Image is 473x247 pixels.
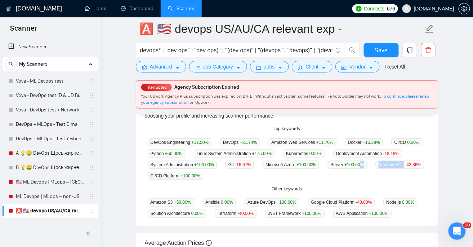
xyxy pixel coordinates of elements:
[256,65,261,70] span: folder
[140,46,333,55] input: Search Freelance Jobs...
[148,172,203,180] span: CI/CD Platform
[195,162,214,167] span: +100.00 %
[140,20,424,38] input: Scanner name...
[404,6,409,11] span: user
[308,199,375,207] span: Google Cloud Platform
[345,43,360,57] button: search
[77,12,92,26] img: Profile image for Nazar
[403,43,417,57] button: copy
[19,57,48,71] span: My Scanners
[306,63,319,71] span: Client
[16,204,84,218] a: 🅰️ 🇺🇸 devops US/AU/CA relevant exp -
[321,65,326,70] span: caret-down
[148,210,206,218] span: Solution Architecture
[85,5,106,12] a: homeHome
[16,146,84,160] a: A 💡🤑 DevOps Щось жирненьке -
[215,210,256,218] span: Terraform
[459,3,470,14] button: setting
[369,211,388,216] span: +100.00 %
[89,93,94,98] span: holder
[236,65,241,70] span: caret-down
[136,61,186,72] button: settingAdvancedcaret-down
[67,199,77,204] span: Чат
[345,47,359,53] span: search
[89,78,94,84] span: holder
[7,97,137,135] div: Недавние сообщенияProfile image for DimaYes, sure. If needed, we'll proceed with it per your requ...
[392,138,423,146] span: CI/CD
[181,173,200,178] span: +100.00 %
[364,5,385,13] span: Connects:
[15,169,66,176] span: Поиск по статьям
[449,222,466,240] iframe: Intercom live chat
[16,103,84,117] a: Vova - DevOps test + Network & System Administrator (D & UD Budget)
[278,65,283,70] span: caret-down
[168,5,195,12] a: searchScanner
[124,12,137,25] div: Закрыть
[363,140,380,145] span: +15.38 %
[252,151,272,156] span: +175.00 %
[375,46,388,55] span: Save
[296,162,316,167] span: +100.00 %
[165,151,182,156] span: +50.00 %
[148,150,185,158] span: Python
[5,62,16,67] span: search
[150,63,172,71] span: Advanced
[89,165,94,171] span: holder
[220,138,260,146] span: DevOps
[269,138,336,146] span: Amazon Web Services
[16,175,84,189] a: 🇺🇸 ML Devops | MLops – [GEOGRAPHIC_DATA]/CA/AU - test: bid in range 90%
[309,151,322,156] span: 0.00 %
[235,162,251,167] span: -16.67 %
[333,150,402,158] span: Deployment Automation
[267,186,306,193] span: Other keywords
[238,211,254,216] span: -40.00 %
[402,200,415,205] span: 0.00 %
[144,85,169,90] span: Interrupted
[336,48,340,53] span: info-circle
[91,12,105,26] img: Profile image for Dima
[333,210,392,218] span: AWS Application
[10,165,134,180] button: Поиск по статьям
[89,150,94,156] span: holder
[250,61,289,72] button: folderJobscaret-down
[425,24,434,34] span: edit
[141,94,430,105] span: Your Upwork Agency Plus subscription was expired on [DATE] . Without an active plan, some feature...
[7,138,137,158] div: Задать вопрос
[148,161,217,169] span: System Administration
[12,199,36,204] span: Главная
[175,65,180,70] span: caret-down
[405,162,421,167] span: -42.86 %
[384,199,418,207] span: Node.js
[16,160,84,175] a: B 💡🤑 DevOps Щось жирненьке -
[245,199,299,207] span: Azure DevOps
[203,199,236,207] span: Ansible
[16,88,84,103] a: Vova - DevOps test (D & UD Budget)
[32,121,45,129] div: Dima
[14,51,130,63] p: Здравствуйте! 👋
[221,200,233,205] span: 0.00 %
[195,65,200,70] span: bars
[240,140,257,145] span: +21.74 %
[226,161,254,169] span: Git
[344,162,364,167] span: +100.00 %
[14,14,26,25] img: logo
[8,108,137,134] div: Profile image for DimaYes, sure. If needed, we'll proceed with it per your request - just drop us...
[104,12,119,26] img: Profile image for Mariia
[89,136,94,142] span: holder
[48,181,96,209] button: Чат
[342,65,347,70] span: idcard
[463,222,472,228] span: 10
[16,74,84,88] a: Vova - ML Devops test
[385,63,405,71] a: Reset All
[16,189,84,204] a: ML Devops | MLops – non-US/CA/AU - test: bid in range 90%
[383,151,400,156] span: -18.18 %
[8,40,92,54] a: New Scanner
[96,181,144,209] button: Помощь
[16,132,84,146] a: DevOps + MLOps - Test Yevhen
[89,208,94,214] span: holder
[15,103,129,111] div: Недавние сообщения
[3,40,98,54] li: New Scanner
[459,6,470,12] a: setting
[376,161,424,169] span: Amazon EC2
